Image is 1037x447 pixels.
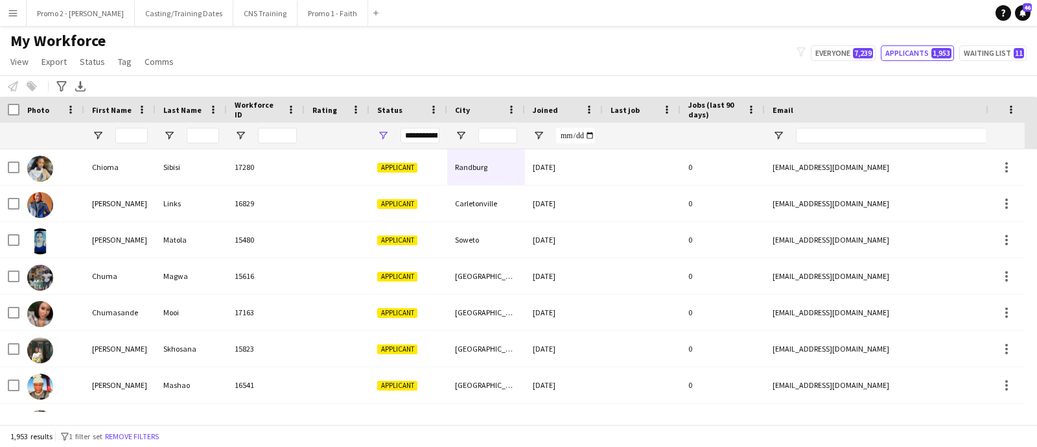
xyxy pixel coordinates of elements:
[765,258,1024,294] div: [EMAIL_ADDRESS][DOMAIN_NAME]
[556,128,595,143] input: Joined Filter Input
[681,149,765,185] div: 0
[447,222,525,258] div: Soweto
[447,149,525,185] div: Randburg
[27,192,53,218] img: Christina Kefiloe Links
[377,381,417,391] span: Applicant
[765,404,1024,439] div: [EMAIL_ADDRESS][DOMAIN_NAME]
[931,48,951,58] span: 1,953
[69,431,102,441] span: 1 filter set
[377,163,417,173] span: Applicant
[377,344,417,354] span: Applicant
[84,222,156,258] div: [PERSON_NAME]
[478,128,517,143] input: City Filter Input
[73,79,88,94] app-action-btn: Export XLSX
[533,105,558,115] span: Joined
[1014,48,1024,58] span: 11
[377,272,417,282] span: Applicant
[75,53,110,70] a: Status
[10,31,106,51] span: My Workforce
[796,128,1016,143] input: Email Filter Input
[765,367,1024,403] div: [EMAIL_ADDRESS][DOMAIN_NAME]
[765,295,1024,330] div: [EMAIL_ADDRESS][DOMAIN_NAME]
[84,404,156,439] div: [PERSON_NAME]
[881,45,954,61] button: Applicants1,953
[447,367,525,403] div: [GEOGRAPHIC_DATA]
[227,367,305,403] div: 16541
[187,128,219,143] input: Last Name Filter Input
[163,130,175,141] button: Open Filter Menu
[227,222,305,258] div: 15480
[377,130,389,141] button: Open Filter Menu
[377,199,417,209] span: Applicant
[27,265,53,291] img: Chuma Magwa
[773,130,784,141] button: Open Filter Menu
[156,367,227,403] div: Mashao
[80,56,105,67] span: Status
[611,105,640,115] span: Last job
[447,295,525,330] div: [GEOGRAPHIC_DATA], [GEOGRAPHIC_DATA], S
[447,186,525,221] div: Carletonville
[227,404,305,439] div: 14345
[156,222,227,258] div: Matola
[156,186,227,221] div: Links
[377,105,402,115] span: Status
[681,404,765,439] div: 0
[525,331,603,367] div: [DATE]
[681,295,765,330] div: 0
[92,105,132,115] span: First Name
[235,130,246,141] button: Open Filter Menu
[27,105,49,115] span: Photo
[525,222,603,258] div: [DATE]
[681,367,765,403] div: 0
[84,258,156,294] div: Chuma
[853,48,873,58] span: 7,239
[27,1,135,26] button: Promo 2 - [PERSON_NAME]
[227,295,305,330] div: 17163
[54,79,69,94] app-action-btn: Advanced filters
[447,258,525,294] div: [GEOGRAPHIC_DATA]
[41,56,67,67] span: Export
[959,45,1027,61] button: Waiting list11
[84,295,156,330] div: Chumasande
[156,258,227,294] div: Magwa
[27,374,53,400] img: Claude Mashao
[227,186,305,221] div: 16829
[258,128,297,143] input: Workforce ID Filter Input
[1023,3,1032,12] span: 46
[36,53,72,70] a: Export
[163,105,202,115] span: Last Name
[688,100,741,119] span: Jobs (last 90 days)
[377,308,417,318] span: Applicant
[27,228,53,254] img: Christina Matola
[10,56,29,67] span: View
[773,105,793,115] span: Email
[227,149,305,185] div: 17280
[525,186,603,221] div: [DATE]
[455,130,467,141] button: Open Filter Menu
[681,258,765,294] div: 0
[145,56,174,67] span: Comms
[27,301,53,327] img: Chumasande Mooi
[525,258,603,294] div: [DATE]
[681,222,765,258] div: 0
[102,429,161,444] button: Remove filters
[84,186,156,221] div: [PERSON_NAME]
[27,337,53,363] img: Cindy Skhosana
[765,149,1024,185] div: [EMAIL_ADDRESS][DOMAIN_NAME]
[525,367,603,403] div: [DATE]
[27,410,53,436] img: Constance Dieketseng Ledula
[139,53,179,70] a: Comms
[92,130,104,141] button: Open Filter Menu
[681,331,765,367] div: 0
[5,53,34,70] a: View
[297,1,368,26] button: Promo 1 - Faith
[525,404,603,439] div: [DATE]
[377,236,417,245] span: Applicant
[1015,5,1031,21] a: 46
[84,367,156,403] div: [PERSON_NAME]
[765,186,1024,221] div: [EMAIL_ADDRESS][DOMAIN_NAME]
[235,100,281,119] span: Workforce ID
[455,105,470,115] span: City
[447,331,525,367] div: [GEOGRAPHIC_DATA]
[113,53,137,70] a: Tag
